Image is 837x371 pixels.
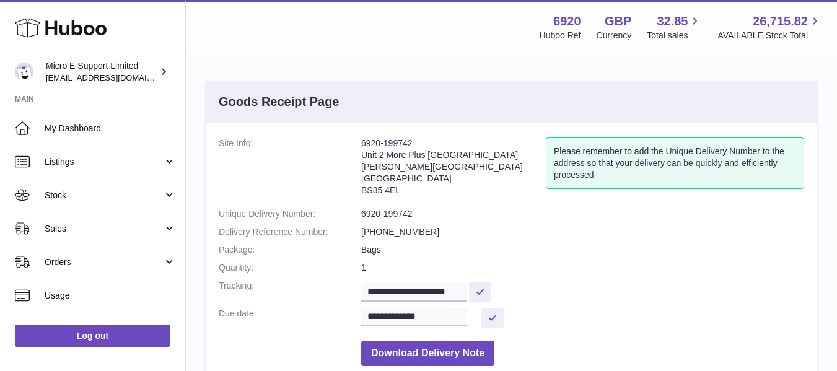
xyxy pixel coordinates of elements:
[45,156,163,168] span: Listings
[45,223,163,235] span: Sales
[45,123,176,134] span: My Dashboard
[553,13,581,30] strong: 6920
[219,308,361,328] dt: Due date:
[361,208,804,220] dd: 6920-199742
[753,13,808,30] span: 26,715.82
[717,13,822,41] a: 26,715.82 AVAILABLE Stock Total
[647,30,702,41] span: Total sales
[657,13,688,30] span: 32.85
[219,226,361,238] dt: Delivery Reference Number:
[45,190,163,201] span: Stock
[361,244,804,256] dd: Bags
[46,72,182,82] span: [EMAIL_ADDRESS][DOMAIN_NAME]
[45,256,163,268] span: Orders
[605,13,631,30] strong: GBP
[361,341,494,366] button: Download Delivery Note
[219,137,361,202] dt: Site Info:
[46,60,157,84] div: Micro E Support Limited
[361,262,804,274] dd: 1
[15,325,170,347] a: Log out
[717,30,822,41] span: AVAILABLE Stock Total
[546,137,804,189] div: Please remember to add the Unique Delivery Number to the address so that your delivery can be qui...
[540,30,581,41] div: Huboo Ref
[219,244,361,256] dt: Package:
[219,280,361,302] dt: Tracking:
[361,226,804,238] dd: [PHONE_NUMBER]
[219,94,340,110] h3: Goods Receipt Page
[15,63,33,81] img: contact@micropcsupport.com
[597,30,632,41] div: Currency
[219,262,361,274] dt: Quantity:
[45,290,176,302] span: Usage
[219,208,361,220] dt: Unique Delivery Number:
[361,137,546,202] address: 6920-199742 Unit 2 More Plus [GEOGRAPHIC_DATA] [PERSON_NAME][GEOGRAPHIC_DATA] [GEOGRAPHIC_DATA] B...
[647,13,702,41] a: 32.85 Total sales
